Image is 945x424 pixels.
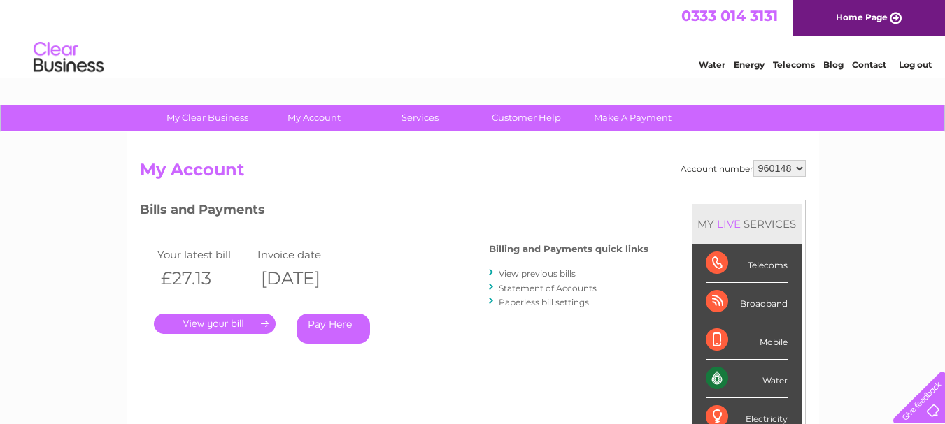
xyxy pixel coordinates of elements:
h2: My Account [140,160,806,187]
div: MY SERVICES [692,204,802,244]
a: Log out [899,59,932,70]
div: Telecoms [706,244,788,283]
td: Your latest bill [154,245,255,264]
a: Statement of Accounts [499,283,597,293]
a: My Account [256,105,371,131]
a: Customer Help [469,105,584,131]
a: 0333 014 3131 [681,7,778,24]
a: Energy [734,59,765,70]
img: logo.png [33,36,104,79]
a: View previous bills [499,268,576,279]
th: [DATE] [254,264,355,293]
h4: Billing and Payments quick links [489,244,648,254]
div: Broadband [706,283,788,321]
a: Services [362,105,478,131]
td: Invoice date [254,245,355,264]
a: Paperless bill settings [499,297,589,307]
a: Water [699,59,725,70]
a: . [154,314,276,334]
a: Make A Payment [575,105,690,131]
div: Mobile [706,321,788,360]
div: Account number [681,160,806,177]
a: Blog [823,59,844,70]
h3: Bills and Payments [140,200,648,224]
a: My Clear Business [150,105,265,131]
div: LIVE [714,217,744,231]
a: Pay Here [297,314,370,344]
a: Contact [852,59,886,70]
div: Water [706,360,788,398]
a: Telecoms [773,59,815,70]
div: Clear Business is a trading name of Verastar Limited (registered in [GEOGRAPHIC_DATA] No. 3667643... [143,8,804,68]
th: £27.13 [154,264,255,293]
